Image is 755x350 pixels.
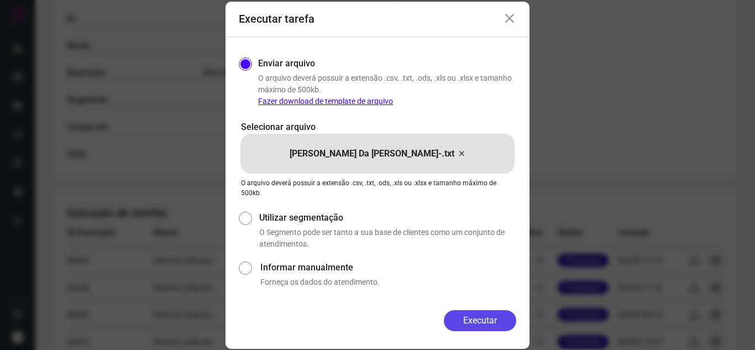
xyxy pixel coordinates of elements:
[258,97,393,106] a: Fazer download de template de arquivo
[241,178,514,198] p: O arquivo deverá possuir a extensão .csv, .txt, .ods, .xls ou .xlsx e tamanho máximo de 500kb.
[290,147,454,160] p: [PERSON_NAME] Da [PERSON_NAME]-.txt
[258,72,516,107] p: O arquivo deverá possuir a extensão .csv, .txt, .ods, .xls ou .xlsx e tamanho máximo de 500kb.
[259,227,516,250] p: O Segmento pode ser tanto a sua base de clientes como um conjunto de atendimentos.
[444,310,516,331] button: Executar
[259,211,516,224] label: Utilizar segmentação
[241,121,514,134] p: Selecionar arquivo
[260,276,516,288] p: Forneça os dados do atendimento.
[258,57,315,70] label: Enviar arquivo
[260,261,516,274] label: Informar manualmente
[239,12,314,25] h3: Executar tarefa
